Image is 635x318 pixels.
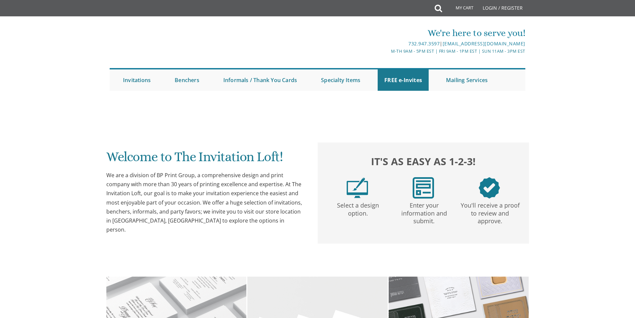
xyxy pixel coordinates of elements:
[378,69,429,91] a: FREE e-Invites
[479,177,500,199] img: step3.png
[106,149,304,169] h1: Welcome to The Invitation Loft!
[249,40,525,48] div: |
[217,69,304,91] a: Informals / Thank You Cards
[314,69,367,91] a: Specialty Items
[324,154,522,169] h2: It's as easy as 1-2-3!
[439,69,494,91] a: Mailing Services
[106,171,304,234] div: We are a division of BP Print Group, a comprehensive design and print company with more than 30 y...
[392,199,456,225] p: Enter your information and submit.
[347,177,368,199] img: step1.png
[408,40,440,47] a: 732.947.3597
[168,69,206,91] a: Benchers
[249,48,525,55] div: M-Th 9am - 5pm EST | Fri 9am - 1pm EST | Sun 11am - 3pm EST
[443,40,525,47] a: [EMAIL_ADDRESS][DOMAIN_NAME]
[116,69,157,91] a: Invitations
[249,26,525,40] div: We're here to serve you!
[441,1,478,17] a: My Cart
[326,199,390,218] p: Select a design option.
[413,177,434,199] img: step2.png
[458,199,522,225] p: You'll receive a proof to review and approve.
